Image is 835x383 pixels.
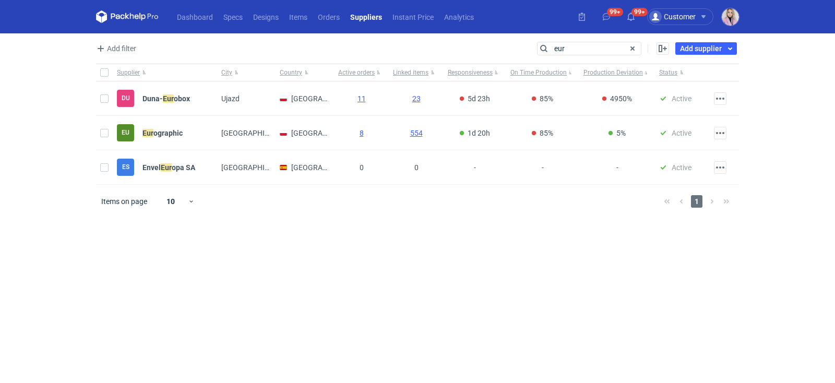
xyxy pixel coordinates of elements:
[172,10,218,23] a: Dashboard
[117,90,134,107] figcaption: Du
[142,163,195,172] strong: Envel opa SA
[117,124,134,141] div: Eurographic
[448,68,493,77] span: Responsiveness
[506,116,579,150] div: Very poor
[680,45,722,52] span: Add supplier
[221,68,232,77] span: City
[714,127,726,139] button: Actions
[94,42,137,55] button: Add filter
[532,90,553,107] span: 85%
[313,10,345,23] a: Orders
[579,81,655,116] div: Very poor
[338,68,375,77] span: Active orders
[284,10,313,23] a: Items
[609,125,626,141] span: 5%
[217,64,276,81] button: City
[506,81,579,116] div: Very poor
[444,116,506,150] div: Good
[538,42,641,55] input: Search
[389,64,444,81] button: Linked items
[117,68,140,77] span: Supplier
[410,125,423,141] a: 554
[603,90,632,107] span: 4950%
[579,64,655,81] button: Production Deviation
[675,42,737,55] button: Add supplier
[248,10,284,23] a: Designs
[649,10,696,23] div: Customer
[647,8,722,25] button: Customer
[218,10,248,23] a: Specs
[280,68,302,77] span: Country
[623,8,639,25] button: 99+
[360,129,364,137] a: 8
[474,159,476,176] span: -
[142,94,190,103] strong: Duna- obox
[506,64,579,81] button: On Time Production
[134,129,183,137] a: Eurographic
[276,64,334,81] button: Country
[444,64,506,81] button: Responsiveness
[163,93,174,104] em: Eur
[161,162,172,173] em: Eur
[117,90,134,107] div: Duna-Eurobox
[117,124,183,141] div: Eurographic
[460,90,490,107] span: 5d 23h
[280,129,362,137] span: Poland
[714,92,726,105] button: Actions
[655,64,710,81] button: Status
[117,124,134,141] figcaption: Eu
[334,64,389,81] button: Active orders
[444,81,506,116] div: Very poor
[221,94,240,103] span: Ujazd
[412,90,421,107] a: 23
[414,159,419,176] span: 0
[117,159,134,176] div: Envel Europa SA
[117,90,190,107] div: Duna-Eurobox
[360,163,364,172] span: 0
[387,10,439,23] a: Instant Price
[460,125,490,141] span: 1d 20h
[142,127,153,139] em: Eur
[221,129,292,137] span: Szczecin
[134,163,195,172] a: EnvelEuropa SA
[117,159,134,176] figcaption: ES
[113,64,217,81] button: Supplier
[655,150,710,185] div: Active
[280,163,362,172] span: Spain
[598,8,615,25] button: 99+
[579,116,655,150] div: Good
[659,68,677,77] span: Status
[345,10,387,23] a: Suppliers
[96,10,159,23] svg: Packhelp Pro
[532,125,553,141] span: 85%
[722,8,739,26] img: Klaudia Wiśniewska
[117,159,195,176] div: Envel Europa SA
[134,94,190,103] a: Duna-Eurobox
[280,94,362,103] span: Poland
[357,94,366,103] a: 11
[101,196,147,207] span: Items on page
[655,116,710,150] div: Active
[542,159,544,176] span: -
[154,194,188,209] div: 10
[714,161,726,174] button: Actions
[94,42,136,55] span: Add filter
[655,81,710,116] div: Active
[142,129,183,137] strong: ographic
[439,10,479,23] a: Analytics
[691,195,702,208] span: 1
[616,159,618,176] span: -
[221,163,292,172] span: BARCELONA
[583,68,643,77] span: Production Deviation
[510,68,567,77] span: On Time Production
[393,68,428,77] span: Linked items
